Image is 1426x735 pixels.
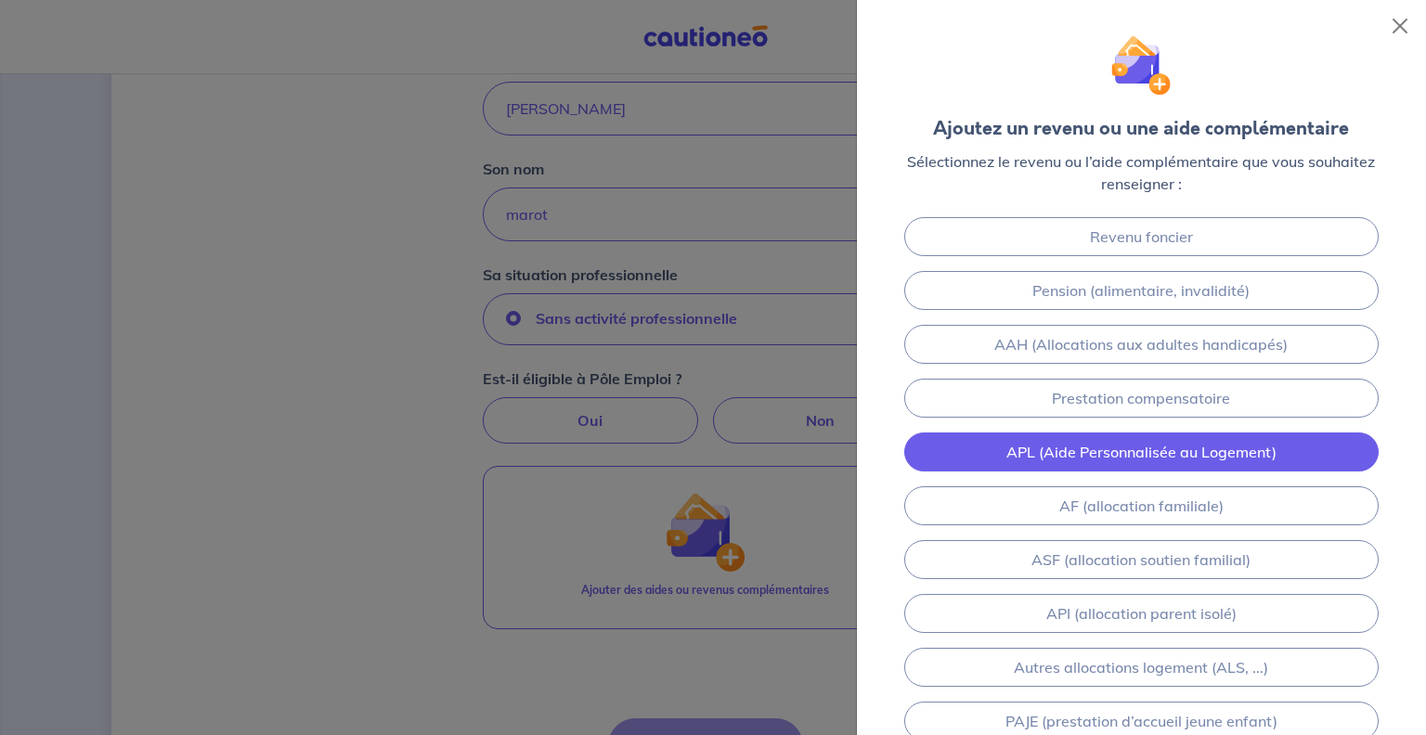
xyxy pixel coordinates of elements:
a: AAH (Allocations aux adultes handicapés) [904,325,1379,364]
a: API (allocation parent isolé) [904,594,1379,633]
a: Pension (alimentaire, invalidité) [904,271,1379,310]
button: Close [1385,11,1415,41]
a: ASF (allocation soutien familial) [904,540,1379,579]
div: Ajoutez un revenu ou une aide complémentaire [933,115,1349,143]
a: Revenu foncier [904,217,1379,256]
a: AF (allocation familiale) [904,486,1379,525]
img: illu_wallet.svg [1111,35,1172,96]
a: APL (Aide Personnalisée au Logement) [904,432,1379,471]
a: Prestation compensatoire [904,379,1379,418]
p: Sélectionnez le revenu ou l’aide complémentaire que vous souhaitez renseigner : [887,150,1396,195]
a: Autres allocations logement (ALS, ...) [904,648,1379,687]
